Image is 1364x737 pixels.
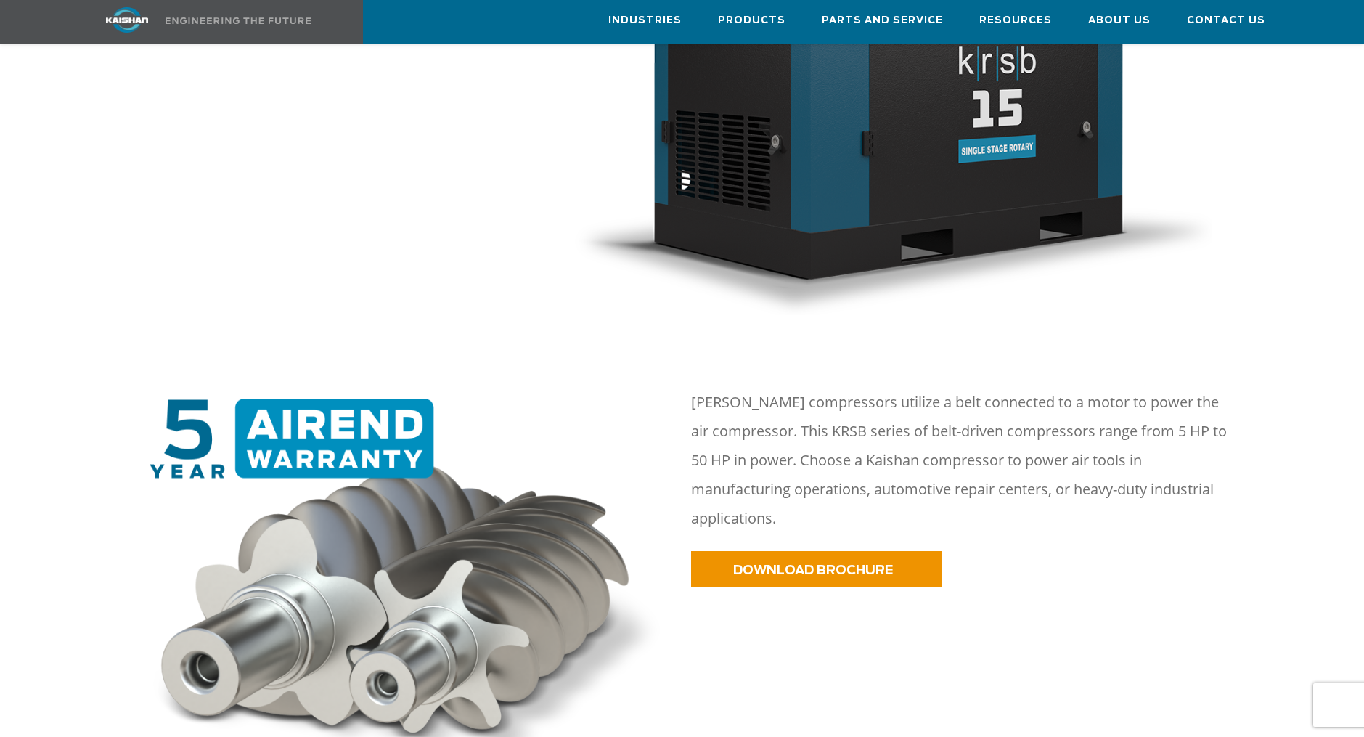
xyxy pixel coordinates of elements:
a: Products [718,1,785,40]
span: Industries [608,12,682,29]
p: [PERSON_NAME] compressors utilize a belt connected to a motor to power the air compressor. This K... [691,388,1234,533]
span: About Us [1088,12,1151,29]
img: kaishan logo [73,7,181,33]
a: Industries [608,1,682,40]
a: Resources [979,1,1052,40]
span: Parts and Service [822,12,943,29]
span: Contact Us [1187,12,1265,29]
a: Contact Us [1187,1,1265,40]
span: Resources [979,12,1052,29]
a: DOWNLOAD BROCHURE [691,551,942,587]
span: Products [718,12,785,29]
a: Parts and Service [822,1,943,40]
a: About Us [1088,1,1151,40]
span: DOWNLOAD BROCHURE [733,564,893,577]
img: Engineering the future [166,17,311,24]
